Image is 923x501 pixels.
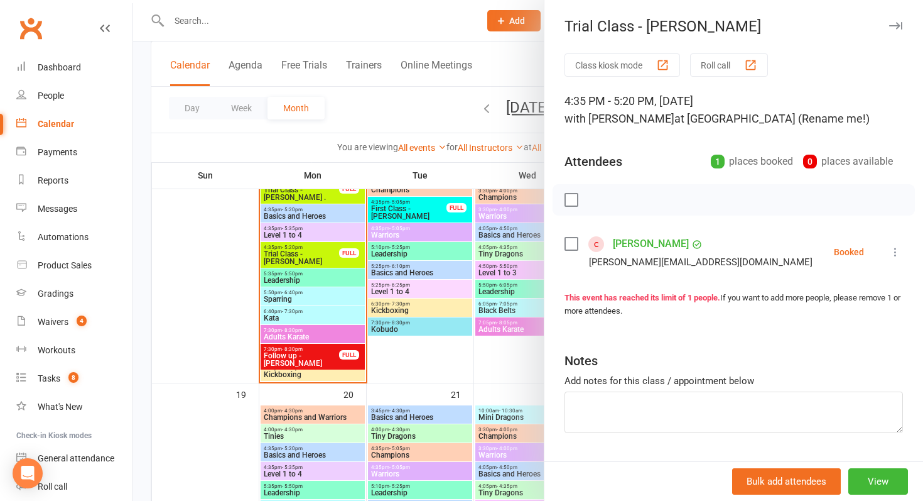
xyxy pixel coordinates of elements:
[77,316,87,326] span: 4
[38,147,77,157] div: Payments
[16,393,132,421] a: What's New
[613,234,689,254] a: [PERSON_NAME]
[711,155,725,168] div: 1
[16,53,132,82] a: Dashboard
[564,352,598,370] div: Notes
[38,62,81,72] div: Dashboard
[38,373,60,383] div: Tasks
[16,473,132,501] a: Roll call
[803,155,817,168] div: 0
[16,280,132,308] a: Gradings
[68,372,78,383] span: 8
[16,138,132,167] a: Payments
[16,195,132,223] a: Messages
[38,260,92,270] div: Product Sales
[589,254,812,270] div: [PERSON_NAME][EMAIL_ADDRESS][DOMAIN_NAME]
[564,153,622,170] div: Attendees
[38,317,68,327] div: Waivers
[16,110,132,138] a: Calendar
[38,453,114,463] div: General attendance
[38,345,75,355] div: Workouts
[13,458,43,488] div: Open Intercom Messenger
[38,175,68,185] div: Reports
[16,444,132,473] a: General attendance kiosk mode
[38,204,77,214] div: Messages
[674,112,870,125] span: at [GEOGRAPHIC_DATA] (Rename me!)
[16,251,132,280] a: Product Sales
[564,293,720,302] strong: This event has reached its limit of 1 people.
[564,53,680,77] button: Class kiosk mode
[732,468,841,495] button: Bulk add attendees
[16,365,132,393] a: Tasks 8
[564,292,903,318] div: If you want to add more people, please remove 1 or more attendees.
[38,91,64,101] div: People
[16,223,132,251] a: Automations
[38,289,73,299] div: Gradings
[848,468,908,495] button: View
[16,167,132,195] a: Reports
[16,82,132,110] a: People
[564,373,903,388] div: Add notes for this class / appointment below
[16,336,132,365] a: Workouts
[834,248,864,256] div: Booked
[38,482,67,492] div: Roll call
[564,92,903,128] div: 4:35 PM - 5:20 PM, [DATE]
[803,153,893,170] div: places available
[544,18,923,35] div: Trial Class - [PERSON_NAME]
[711,153,793,170] div: places booked
[38,402,83,412] div: What's New
[38,232,89,242] div: Automations
[15,13,46,44] a: Clubworx
[690,53,768,77] button: Roll call
[38,119,74,129] div: Calendar
[16,308,132,336] a: Waivers 4
[564,112,674,125] span: with [PERSON_NAME]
